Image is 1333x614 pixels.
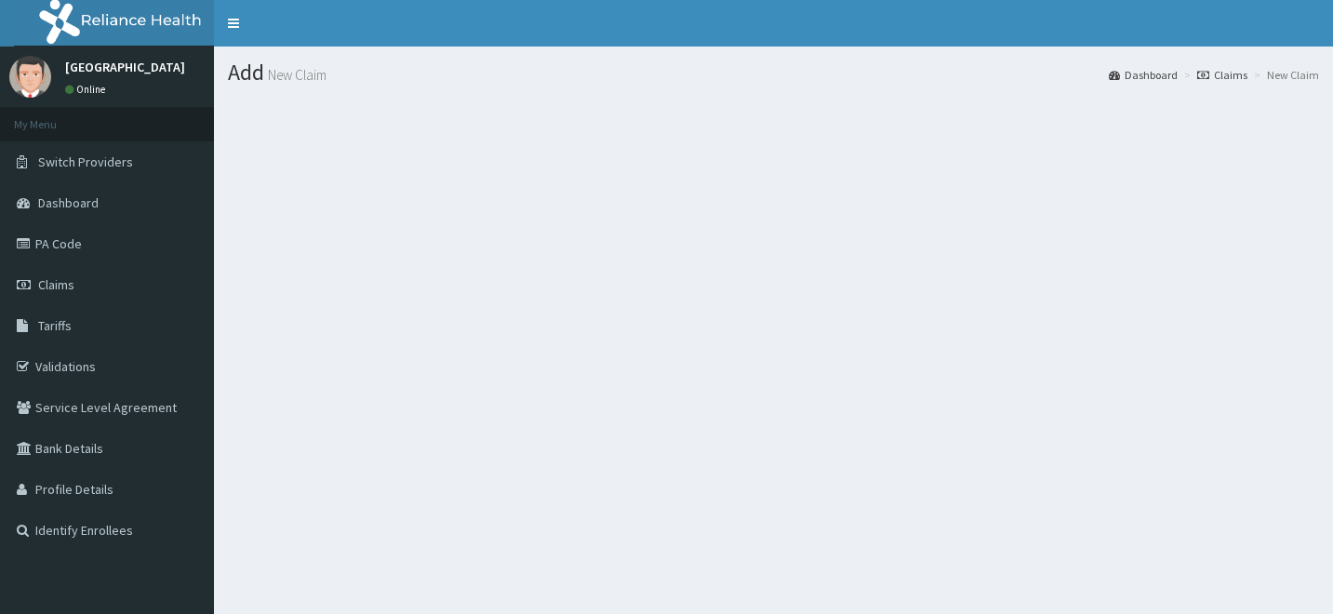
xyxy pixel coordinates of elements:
[65,83,110,96] a: Online
[1197,67,1247,83] a: Claims
[1249,67,1319,83] li: New Claim
[38,153,133,170] span: Switch Providers
[65,60,185,73] p: [GEOGRAPHIC_DATA]
[38,194,99,211] span: Dashboard
[9,56,51,98] img: User Image
[38,276,74,293] span: Claims
[1109,67,1178,83] a: Dashboard
[38,317,72,334] span: Tariffs
[228,60,1319,85] h1: Add
[264,68,327,82] small: New Claim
